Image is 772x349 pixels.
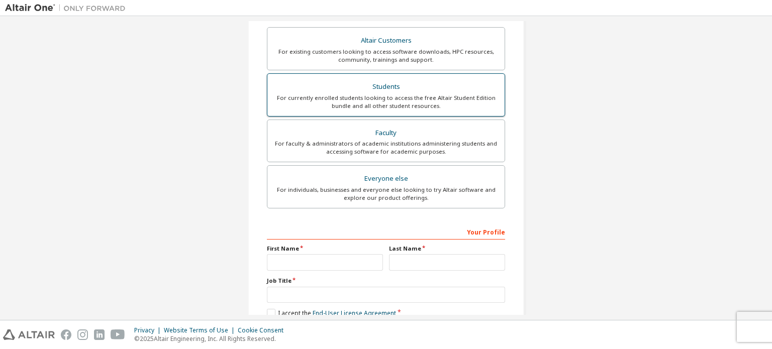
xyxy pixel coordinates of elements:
[111,329,125,340] img: youtube.svg
[273,80,499,94] div: Students
[273,140,499,156] div: For faculty & administrators of academic institutions administering students and accessing softwa...
[267,223,505,240] div: Your Profile
[134,326,164,334] div: Privacy
[3,329,55,340] img: altair_logo.svg
[267,245,383,253] label: First Name
[273,186,499,202] div: For individuals, businesses and everyone else looking to try Altair software and explore our prod...
[313,309,396,317] a: End-User License Agreement
[273,94,499,110] div: For currently enrolled students looking to access the free Altair Student Edition bundle and all ...
[134,334,289,343] p: © 2025 Altair Engineering, Inc. All Rights Reserved.
[273,48,499,64] div: For existing customers looking to access software downloads, HPC resources, community, trainings ...
[238,326,289,334] div: Cookie Consent
[94,329,105,340] img: linkedin.svg
[5,3,131,13] img: Altair One
[77,329,88,340] img: instagram.svg
[273,126,499,140] div: Faculty
[267,309,396,317] label: I accept the
[267,277,505,285] label: Job Title
[61,329,71,340] img: facebook.svg
[273,34,499,48] div: Altair Customers
[273,172,499,186] div: Everyone else
[164,326,238,334] div: Website Terms of Use
[389,245,505,253] label: Last Name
